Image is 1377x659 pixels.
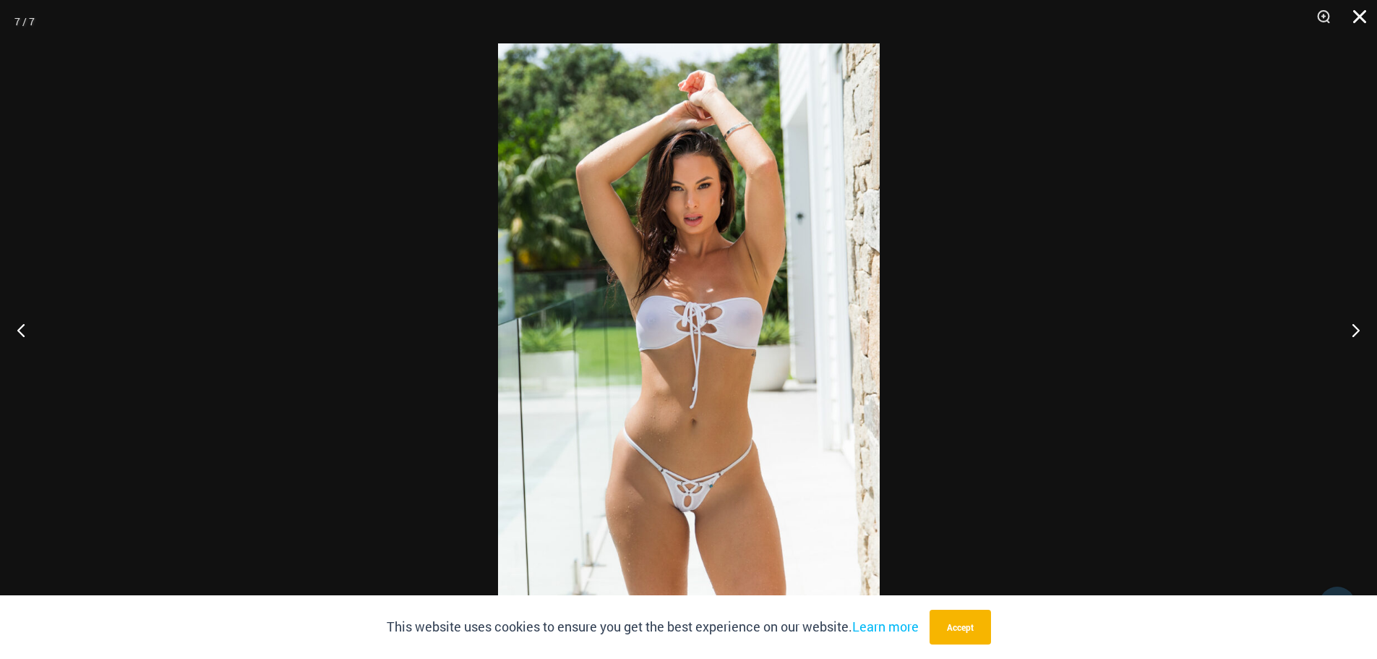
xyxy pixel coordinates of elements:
[498,43,880,616] img: Breakwater White 341 Top 4856 Micro Bottom 01
[14,11,35,33] div: 7 / 7
[930,610,991,645] button: Accept
[387,616,919,638] p: This website uses cookies to ensure you get the best experience on our website.
[852,618,919,635] a: Learn more
[1323,294,1377,366] button: Next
